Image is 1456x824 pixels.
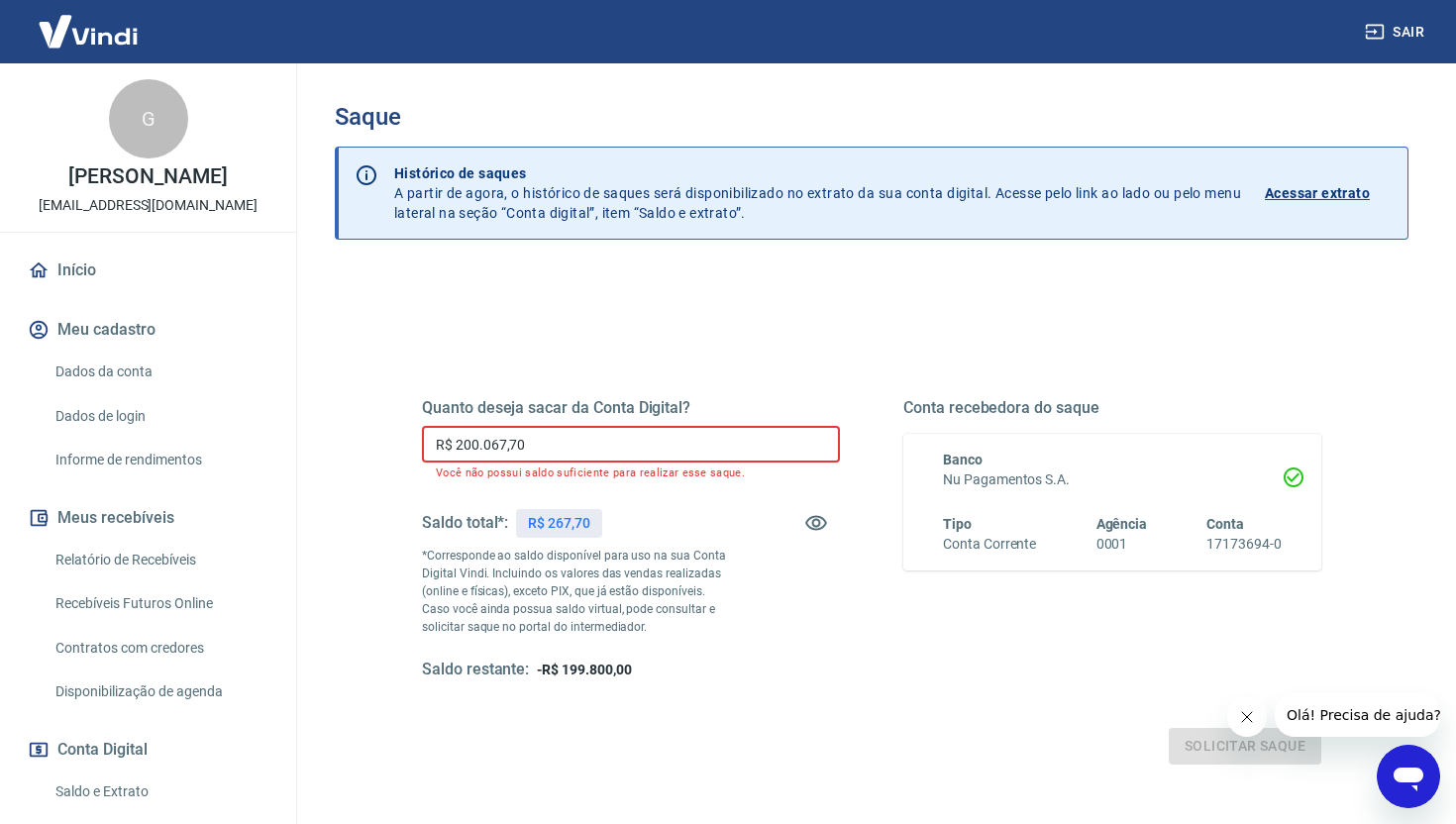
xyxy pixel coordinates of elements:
[48,440,272,480] a: Informe de rendimentos
[39,195,258,216] p: [EMAIL_ADDRESS][DOMAIN_NAME]
[48,583,272,624] a: Recebíveis Futuros Online
[943,516,972,532] span: Tipo
[537,662,631,677] span: -R$ 199.800,00
[68,166,227,187] p: [PERSON_NAME]
[48,396,272,437] a: Dados de login
[422,660,529,680] h5: Saldo restante:
[12,14,166,30] span: Olá! Precisa de ajuda?
[24,728,272,772] button: Conta Digital
[1361,14,1432,51] button: Sair
[1227,697,1267,737] iframe: Fechar mensagem
[48,671,272,712] a: Disponibilização de agenda
[394,163,1241,183] p: Histórico de saques
[1265,163,1392,223] a: Acessar extrato
[24,496,272,540] button: Meus recebíveis
[903,398,1321,418] h5: Conta recebedora do saque
[422,513,508,533] h5: Saldo total*:
[24,249,272,292] a: Início
[48,772,272,812] a: Saldo e Extrato
[48,352,272,392] a: Dados da conta
[1265,183,1370,203] p: Acessar extrato
[335,103,1408,131] h3: Saque
[422,398,840,418] h5: Quanto deseja sacar da Conta Digital?
[48,540,272,580] a: Relatório de Recebíveis
[943,534,1036,555] h6: Conta Corrente
[422,547,736,636] p: *Corresponde ao saldo disponível para uso na sua Conta Digital Vindi. Incluindo os valores das ve...
[528,513,590,534] p: R$ 267,70
[24,1,153,61] img: Vindi
[436,466,826,479] p: Você não possui saldo suficiente para realizar esse saque.
[1377,745,1440,808] iframe: Botão para abrir a janela de mensagens
[394,163,1241,223] p: A partir de agora, o histórico de saques será disponibilizado no extrato da sua conta digital. Ac...
[24,308,272,352] button: Meu cadastro
[943,452,983,467] span: Banco
[943,469,1282,490] h6: Nu Pagamentos S.A.
[1096,534,1148,555] h6: 0001
[1096,516,1148,532] span: Agência
[1275,693,1440,737] iframe: Mensagem da empresa
[48,628,272,669] a: Contratos com credores
[1206,534,1282,555] h6: 17173694-0
[109,79,188,158] div: G
[1206,516,1244,532] span: Conta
